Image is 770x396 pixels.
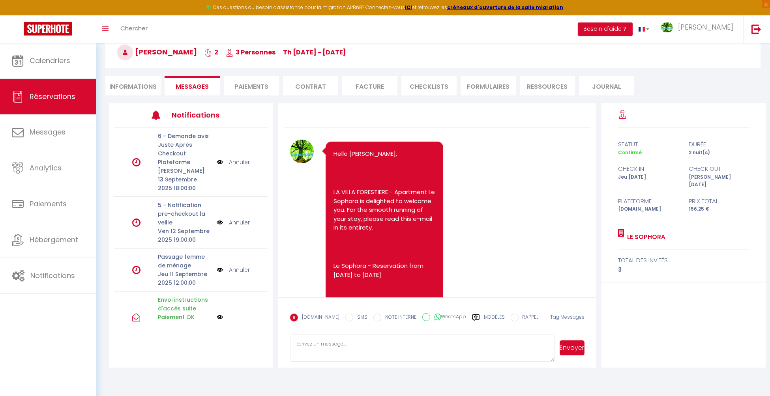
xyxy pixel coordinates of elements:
span: Messages [30,127,66,137]
button: Envoyer [560,340,585,355]
span: Chercher [120,24,148,32]
a: Annuler [229,265,250,274]
div: check in [613,164,684,174]
div: total des invités [618,256,749,265]
img: NO IMAGE [217,265,223,274]
div: check out [684,164,755,174]
div: Plateforme [613,196,684,206]
img: logout [751,24,761,34]
span: Messages [176,82,209,91]
p: 6 - Demande avis Juste Après Checkout Plateforme [158,132,212,166]
span: Hello [PERSON_NAME], [333,149,397,158]
p: Ven 12 Septembre 2025 19:00:00 [158,227,212,244]
label: WhatsApp [430,313,466,322]
label: [DOMAIN_NAME] [298,314,339,322]
li: CHECKLISTS [401,76,457,95]
label: SMS [353,314,367,322]
li: Contrat [283,76,338,95]
a: Le Sophora [624,232,665,242]
li: Paiements [224,76,279,95]
a: ICI [405,4,412,11]
button: Besoin d'aide ? [578,22,633,36]
span: 2 [204,48,218,57]
span: Analytics [30,163,62,173]
span: 3 Personnes [226,48,275,57]
div: Prix total [684,196,755,206]
a: ... [PERSON_NAME] [655,15,743,43]
li: FORMULAIRES [461,76,516,95]
img: NO IMAGE [217,218,223,227]
img: Super Booking [24,22,72,35]
a: créneaux d'ouverture de la salle migration [447,4,563,11]
a: Chercher [114,15,154,43]
span: Confirmé [618,149,642,156]
div: [DOMAIN_NAME] [613,205,684,213]
span: [PERSON_NAME] [678,22,733,32]
label: NOTE INTERNE [381,314,416,322]
div: Jeu [DATE] [613,174,684,189]
img: NO IMAGE [217,158,223,166]
span: Le Sophora - Reservation from [DATE] to [DATE] [333,262,425,279]
span: Réservations [30,92,75,101]
div: 2 nuit(s) [684,149,755,157]
div: statut [613,140,684,149]
div: [PERSON_NAME] [DATE] [684,174,755,189]
span: Hébergement [30,235,78,245]
label: RAPPEL [519,314,539,322]
span: Calendriers [30,56,70,65]
button: Ouvrir le widget de chat LiveChat [6,3,30,27]
span: LA VILLA FORESTIERE - Apartment Le Sophora is delighted to welcome you. For the smooth running of... [333,188,437,232]
img: NO IMAGE [217,314,223,320]
a: Annuler [229,218,250,227]
p: Passage femme de ménage [158,252,212,270]
p: Jeu 11 Septembre 2025 12:00:00 [158,270,212,287]
img: ... [661,22,673,32]
div: 156.25 € [684,205,755,213]
div: 3 [618,265,749,275]
h3: Notifications [172,106,236,124]
span: Tag Messages [550,314,585,320]
p: [PERSON_NAME] 13 Septembre 2025 18:00:00 [158,166,212,192]
p: 5 - Notification pre-checkout la veille [158,201,212,227]
a: Annuler [229,158,250,166]
span: Notifications [30,271,75,280]
span: Paiements [30,199,67,209]
div: durée [684,140,755,149]
p: Envoi instructions d'accès suite Paiement OK [158,295,212,321]
p: Mer 10 Septembre 2025 12:00:00 [158,321,212,339]
iframe: Chat [736,361,764,390]
li: Ressources [520,76,575,95]
img: 16812332187437.jpg [290,140,314,163]
li: Informations [105,76,161,95]
span: Th [DATE] - [DATE] [283,48,346,57]
li: Journal [579,76,634,95]
label: Modèles [484,314,505,327]
li: Facture [342,76,397,95]
span: [PERSON_NAME] [117,47,197,57]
